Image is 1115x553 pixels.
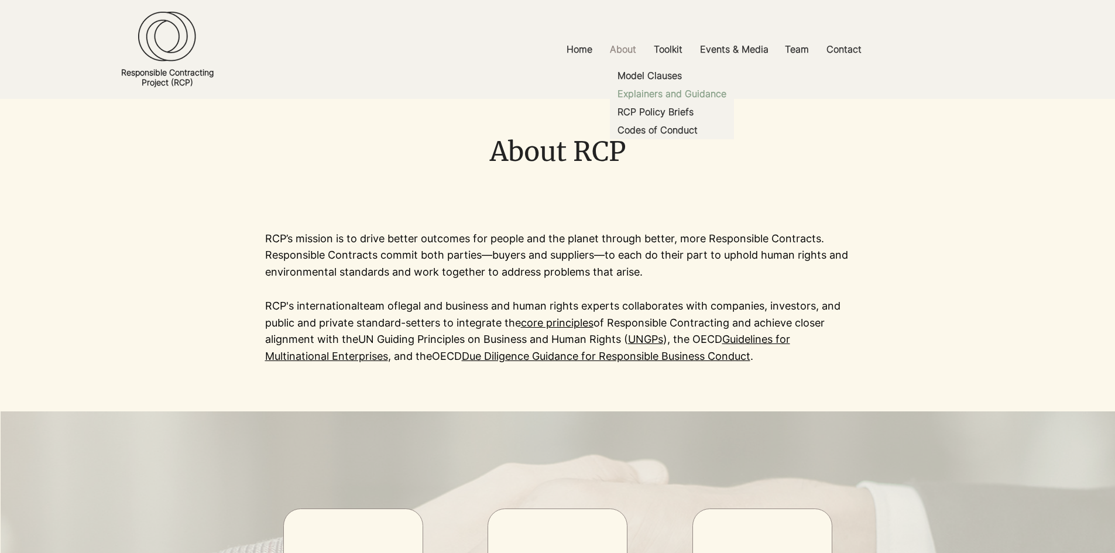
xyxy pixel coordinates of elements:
[265,298,850,365] p: RCP's international legal and business and human rights experts collaborates with companies, inve...
[776,36,818,63] a: Team
[628,333,663,345] a: UNGPs
[558,36,601,63] a: Home
[121,67,214,87] a: Responsible ContractingProject (RCP)
[648,36,688,63] p: Toolkit
[265,231,850,281] p: RCP’s mission is to drive better outcomes for people and the planet through better, more Responsi...
[462,350,750,362] a: Due Diligence Guidance for Responsible Business Conduct
[821,36,867,63] p: Contact
[417,36,1011,63] nav: Site
[779,36,815,63] p: Team
[358,333,628,345] a: UN Guiding Principles on Business and Human Rights (
[613,85,731,103] p: Explainers and Guidance
[691,36,776,63] a: Events & Media
[604,36,642,63] p: About
[613,103,698,121] p: RCP Policy Briefs
[265,133,850,170] h1: About RCP
[610,67,734,85] a: Model Clauses
[645,36,691,63] a: Toolkit
[613,121,702,139] p: Codes of Conduct
[818,36,870,63] a: Contact
[561,36,598,63] p: Home
[521,317,593,329] a: core principles
[359,300,398,312] span: team of
[663,333,667,345] a: )
[613,67,687,85] p: Model Clauses
[610,121,734,139] a: Codes of Conduct
[610,85,734,103] a: Explainers and Guidance
[610,103,734,121] a: RCP Policy Briefs
[601,36,645,63] a: About
[694,36,774,63] p: Events & Media
[432,350,462,362] a: OECD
